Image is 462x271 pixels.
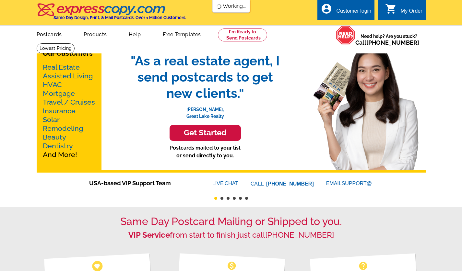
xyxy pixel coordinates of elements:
a: shopping_cart My Order [385,7,422,15]
a: EMAILSUPPORT@ [326,181,373,186]
button: 1 of 6 [214,197,217,200]
a: Free Templates [152,26,211,41]
button: 2 of 6 [220,197,223,200]
h2: from start to finish just call [37,231,426,240]
span: favorite [94,263,101,269]
h3: Get Started [178,128,233,138]
img: help [336,26,355,45]
button: 4 of 6 [233,197,236,200]
a: LIVECHAT [212,181,238,186]
a: Mortgage [43,89,75,97]
button: 3 of 6 [227,197,230,200]
i: account_circle [321,3,332,15]
a: Assisted Living [43,72,93,80]
span: Call [355,39,419,46]
i: shopping_cart [385,3,397,15]
a: Postcards [26,26,72,41]
a: Solar [43,116,60,124]
img: loading... [216,4,221,9]
a: Insurance [43,107,76,115]
span: help [358,261,368,271]
a: Beauty [43,133,66,141]
a: Same Day Design, Print, & Mail Postcards. Over 1 Million Customers. [37,8,186,20]
h1: Same Day Postcard Mailing or Shipped to you. [37,215,426,228]
span: USA-based VIP Support Team [89,179,193,187]
font: SUPPORT@ [342,180,373,187]
p: [PERSON_NAME], Great Lake Realty [124,101,286,120]
a: Real Estate [43,63,80,71]
span: "As a real estate agent, I send postcards to get new clients." [124,53,286,101]
a: [PHONE_NUMBER] [265,230,334,240]
a: HVAC [43,81,62,89]
a: Travel / Cruises [43,98,95,106]
button: 5 of 6 [239,197,242,200]
a: [PHONE_NUMBER] [266,181,314,186]
a: Dentistry [43,142,73,150]
a: Products [73,26,117,41]
strong: VIP Service [128,230,170,240]
a: Help [118,26,151,41]
div: Customer login [336,8,371,17]
span: Need help? Are you stuck? [355,33,422,46]
font: LIVE [212,180,225,187]
a: [PHONE_NUMBER] [366,39,419,46]
h4: Same Day Design, Print, & Mail Postcards. Over 1 Million Customers. [53,15,186,20]
font: CALL [251,180,265,188]
div: My Order [401,8,422,17]
span: monetization_on [227,261,237,271]
button: 6 of 6 [245,197,248,200]
a: account_circle Customer login [321,7,371,15]
p: And More! [43,63,95,159]
p: Postcards mailed to your list or send directly to you. [124,144,286,160]
a: Remodeling [43,124,83,132]
a: Get Started [124,125,286,141]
